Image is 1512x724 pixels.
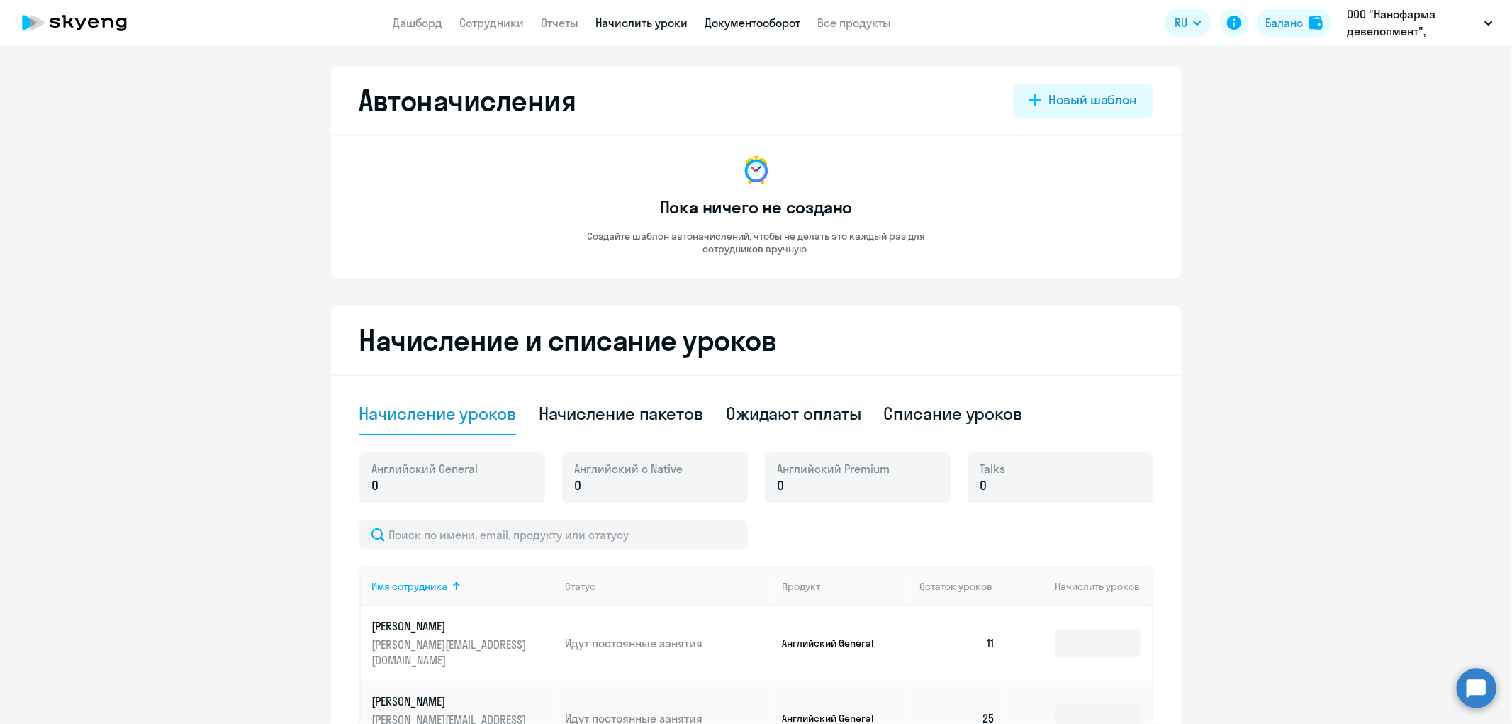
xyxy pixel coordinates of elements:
span: Остаток уроков [919,580,992,593]
h2: Автоначисления [359,84,576,118]
p: Английский General [782,637,888,650]
a: Отчеты [542,16,579,30]
div: Статус [565,580,771,593]
p: [PERSON_NAME] [372,694,531,709]
td: 11 [908,606,1007,681]
div: Начисление уроков [359,402,516,425]
input: Поиск по имени, email, продукту или статусу [359,520,748,549]
div: Баланс [1265,14,1303,31]
div: Остаток уроков [919,580,1007,593]
div: Ожидают оплаты [726,402,861,425]
th: Начислить уроков [1007,567,1151,606]
div: Продукт [782,580,908,593]
div: Новый шаблон [1048,91,1137,109]
img: balance [1309,16,1323,30]
div: Имя сотрудника [372,580,448,593]
h2: Начисление и списание уроков [359,323,1153,357]
a: Дашборд [393,16,443,30]
p: Создайте шаблон автоначислений, чтобы не делать это каждый раз для сотрудников вручную. [558,230,955,255]
p: [PERSON_NAME][EMAIL_ADDRESS][DOMAIN_NAME] [372,637,531,668]
a: [PERSON_NAME][PERSON_NAME][EMAIL_ADDRESS][DOMAIN_NAME] [372,618,554,668]
span: 0 [575,477,582,495]
div: Статус [565,580,595,593]
button: Балансbalance [1257,9,1331,37]
img: no-data [739,153,773,187]
p: ООО "Нанофарма девелопмент", НАНОФАРМА ДЕВЕЛОПМЕНТ, ООО [1347,6,1479,40]
button: Новый шаблон [1013,84,1153,118]
a: Начислить уроки [596,16,688,30]
p: [PERSON_NAME] [372,618,531,634]
div: Списание уроков [884,402,1023,425]
a: Документооборот [705,16,801,30]
a: Все продукты [818,16,892,30]
div: Продукт [782,580,820,593]
p: Идут постоянные занятия [565,635,771,651]
span: 0 [372,477,379,495]
span: Английский Premium [778,461,890,477]
span: 0 [778,477,785,495]
div: Начисление пакетов [539,402,703,425]
h3: Пока ничего не создано [660,196,853,218]
span: Talks [980,461,1006,477]
span: Английский General [372,461,478,477]
a: Сотрудники [460,16,525,30]
span: 0 [980,477,987,495]
div: Имя сотрудника [372,580,554,593]
span: Английский с Native [575,461,683,477]
span: RU [1175,14,1187,31]
button: ООО "Нанофарма девелопмент", НАНОФАРМА ДЕВЕЛОПМЕНТ, ООО [1340,6,1500,40]
button: RU [1165,9,1211,37]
